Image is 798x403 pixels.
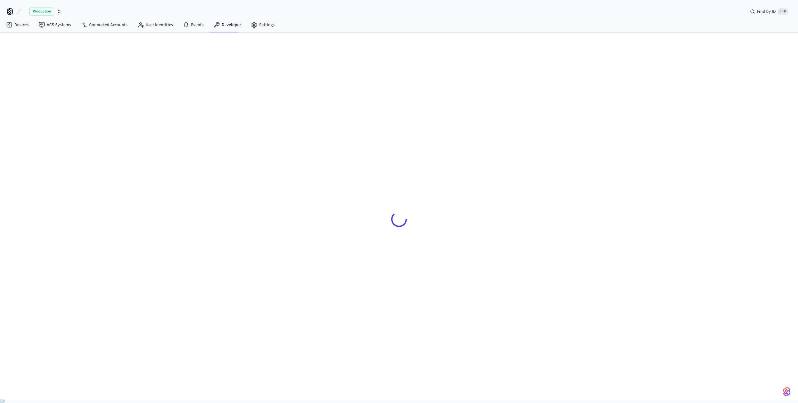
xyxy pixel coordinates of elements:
[783,387,791,397] img: SeamLogoGradient.69752ec5.svg
[757,8,776,15] span: Find by ID
[1,19,34,31] a: Devices
[745,6,793,17] div: Find by ID⌘ K
[34,19,76,31] a: ACS Systems
[778,8,788,15] span: ⌘ K
[76,19,132,31] a: Connected Accounts
[246,19,280,31] a: Settings
[209,19,246,31] a: Developer
[132,19,178,31] a: User Identities
[29,7,54,16] span: Production
[178,19,209,31] a: Events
